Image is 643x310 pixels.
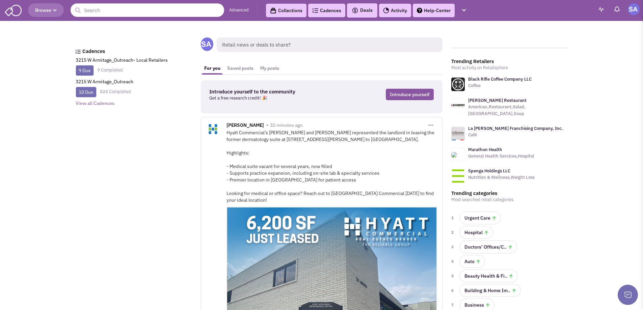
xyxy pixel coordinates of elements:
[82,48,192,54] h3: Cadences
[468,125,563,131] a: La [PERSON_NAME] Franchising Company, Inc.
[217,37,443,52] span: Retail news or deals to share?
[201,62,224,75] a: For you
[417,8,422,13] img: help.png
[79,89,93,95] a: 10 Due
[379,4,411,17] a: Activity
[350,6,375,15] button: Deals
[35,7,57,13] span: Browse
[451,64,568,71] p: Most activity on Retailsphere
[459,284,521,297] a: Building & Home Im..
[451,196,568,203] p: Most searched retail categories
[413,4,455,17] a: Help-Center
[97,67,123,73] a: 9 Completed
[468,82,532,89] p: Coffee
[226,122,264,130] span: [PERSON_NAME]
[468,168,510,174] a: Spenga Holdings LLC
[229,7,249,13] a: Advanced
[468,147,502,152] a: Marathon Health
[270,122,304,128] span: 32 minutes ago.
[451,190,568,196] h3: Trending categories
[352,7,373,13] span: Deals
[226,129,437,203] div: Hyatt Commercial’s [PERSON_NAME] and [PERSON_NAME] represented the landlord in leasing the former...
[459,255,485,268] a: Auto
[71,3,224,17] input: Search
[266,4,306,17] a: Collections
[451,215,455,221] span: 1
[76,57,168,63] a: 3215 W Armitage_Outreach- Local Retailers
[451,273,455,279] span: 5
[386,89,434,100] a: Introduce yourself
[459,241,517,253] a: Doctors’ Offices/C..
[352,6,358,15] img: icon-deals.svg
[468,174,535,181] p: Nutrition & Wellness,Weight Loss
[451,58,568,64] h3: Trending Retailers
[257,62,283,75] a: My posts
[451,229,455,236] span: 2
[451,258,455,265] span: 4
[451,287,455,294] span: 6
[383,7,389,13] img: Activity.png
[308,4,345,17] a: Cadences
[451,302,455,308] span: 7
[468,153,534,160] p: General Health Services,Hospital
[459,212,501,224] a: Urgent Care
[468,104,568,117] p: American,Restaurant,Salad,[GEOGRAPHIC_DATA],Soup
[468,76,532,82] a: Black Rifle Coffee Company LLC
[224,62,257,75] a: Saved posts
[459,270,518,282] a: Beauty Health & Fi..
[468,132,563,138] p: Café
[79,67,91,74] a: 9 Due
[75,50,81,54] img: Cadences_logo.png
[270,7,276,14] img: icon-collection-lavender-black.svg
[76,100,114,106] a: View all Cadences
[451,244,455,250] span: 3
[209,89,337,95] h3: Introduce yourself to the community
[76,79,133,85] a: 3215 W Armitage_Outreach
[312,8,318,13] img: Cadences_logo.png
[5,3,22,16] img: SmartAdmin
[459,226,493,239] a: Hospital
[100,89,131,94] a: 824 Completed
[468,97,527,103] a: [PERSON_NAME] Restaurant
[28,3,64,17] button: Browse
[628,3,640,15] img: Sarah Aiyash
[209,95,337,102] p: Get a free research credit! 🎉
